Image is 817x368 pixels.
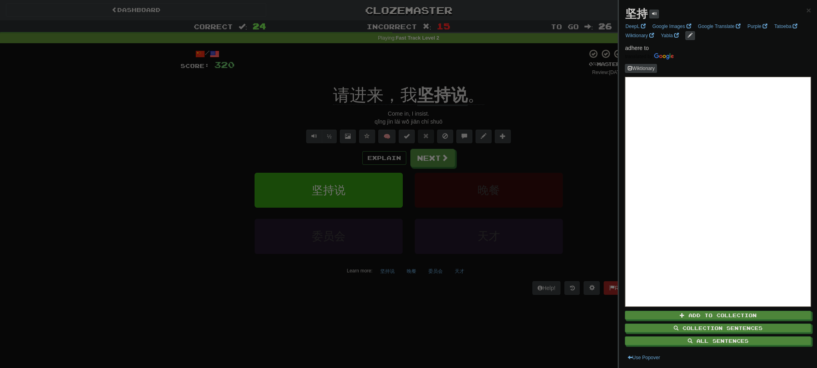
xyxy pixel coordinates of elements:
[745,22,770,31] a: Purple
[650,22,694,31] a: Google Images
[695,22,743,31] a: Google Translate
[625,8,647,20] strong: 坚持
[625,353,662,362] button: Use Popover
[806,6,811,14] button: Close
[625,336,811,345] button: All Sentences
[625,45,648,51] span: adhere to
[625,53,674,60] img: Color short
[623,31,656,40] a: Wiktionary
[658,31,681,40] a: Yabla
[625,64,657,73] button: Wiktionary
[772,22,800,31] a: Tatoeba
[685,31,695,40] button: edit links
[623,22,648,31] a: DeepL
[625,311,811,320] button: Add to Collection
[625,324,811,332] button: Collection Sentences
[806,6,811,15] span: ×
